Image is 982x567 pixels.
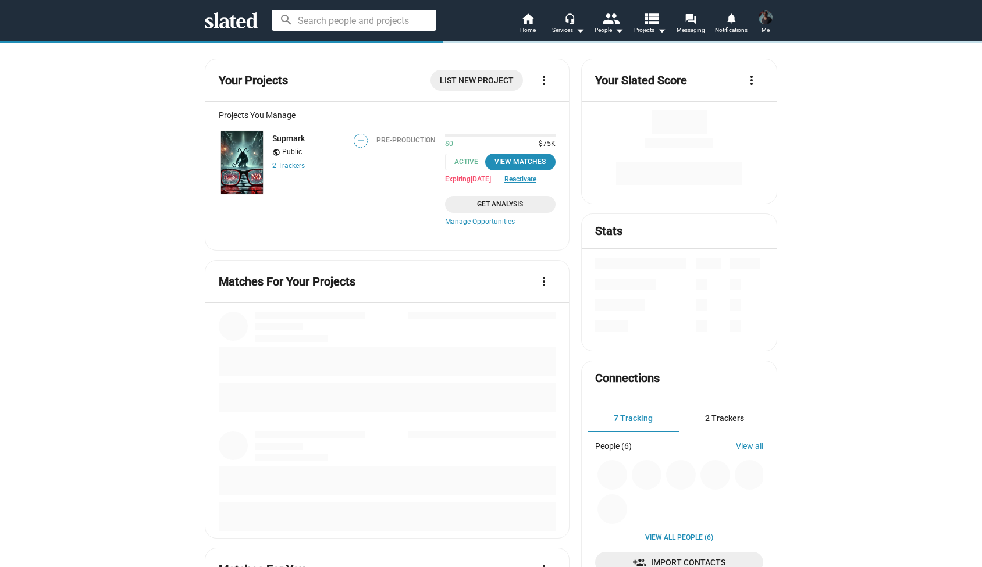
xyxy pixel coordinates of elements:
span: Public [282,148,302,157]
span: s [301,162,305,170]
span: Me [762,23,770,37]
span: Get Analysis [452,198,549,211]
button: Alexander BrucknerMe [752,8,780,38]
span: $0 [445,140,453,149]
button: Projects [629,12,670,37]
span: Notifications [715,23,748,37]
div: Services [552,23,585,37]
a: 2 Trackers [272,162,305,170]
a: Supmark [272,134,305,143]
mat-icon: arrow_drop_down [654,23,668,37]
mat-card-title: Connections [595,370,660,386]
a: List New Project [430,70,523,91]
span: Projects [634,23,666,37]
mat-icon: arrow_drop_down [573,23,587,37]
a: Manage Opportunities [445,217,556,227]
mat-icon: more_vert [537,73,551,87]
mat-icon: view_list [643,10,660,27]
a: Get Analysis [445,196,556,213]
a: Home [507,12,548,37]
mat-icon: notifications [725,12,736,23]
a: Messaging [670,12,711,37]
a: View all [736,441,763,451]
mat-card-title: Matches For Your Projects [219,274,355,290]
span: Home [520,23,536,37]
a: Supmark [219,129,265,196]
button: People [589,12,629,37]
div: People (6) [595,441,632,451]
img: Alexander Bruckner [759,10,773,24]
span: 7 Tracking [614,413,653,423]
mat-icon: more_vert [537,274,551,288]
mat-icon: arrow_drop_down [612,23,626,37]
div: Pre-Production [376,136,436,144]
mat-icon: home [521,12,535,26]
span: Active [445,154,494,170]
span: $75K [534,140,556,149]
div: People [595,23,624,37]
span: — [354,135,367,147]
a: Notifications [711,12,752,37]
mat-icon: forum [685,13,696,24]
mat-icon: headset_mic [564,13,575,23]
span: 2 Trackers [705,413,744,423]
button: Services [548,12,589,37]
mat-icon: people [602,10,619,27]
button: Reactivate [504,175,536,183]
button: View Matches [485,154,556,170]
span: List New Project [440,70,514,91]
mat-icon: more_vert [745,73,759,87]
a: View all People (6) [645,533,713,543]
div: View Matches [492,156,549,168]
img: Supmark [221,131,263,194]
mat-card-title: Your Slated Score [595,73,687,88]
mat-card-title: Stats [595,223,622,239]
input: Search people and projects [272,10,436,31]
span: Messaging [677,23,705,37]
mat-card-title: Your Projects [219,73,288,88]
div: Projects You Manage [219,110,556,120]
